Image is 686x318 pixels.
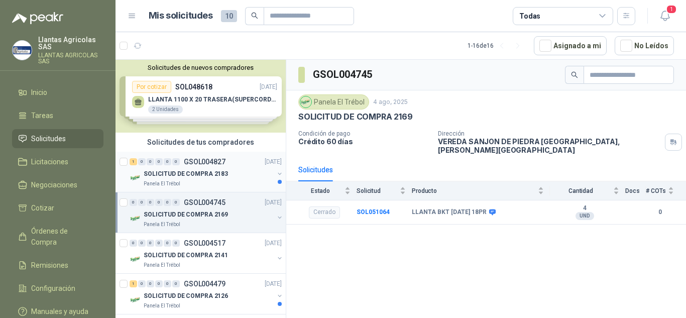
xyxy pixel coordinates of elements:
[147,158,154,165] div: 0
[265,198,282,207] p: [DATE]
[265,279,282,289] p: [DATE]
[31,133,66,144] span: Solicitudes
[666,5,677,14] span: 1
[147,240,154,247] div: 0
[12,83,103,102] a: Inicio
[12,12,63,24] img: Logo peakr
[12,152,103,171] a: Licitaciones
[534,36,607,55] button: Asignado a mi
[31,179,77,190] span: Negociaciones
[130,158,137,165] div: 1
[309,206,340,219] div: Cerrado
[468,38,526,54] div: 1 - 16 de 16
[646,187,666,194] span: # COTs
[155,280,163,287] div: 0
[130,156,284,188] a: 1 0 0 0 0 0 GSOL004827[DATE] Company LogoSOLICITUD DE COMPRA 2183Panela El Trébol
[31,260,68,271] span: Remisiones
[12,256,103,275] a: Remisiones
[357,187,398,194] span: Solicitud
[12,106,103,125] a: Tareas
[646,181,686,200] th: # COTs
[438,130,661,137] p: Dirección
[184,280,225,287] p: GSOL004479
[130,237,284,269] a: 0 0 0 0 0 0 GSOL004517[DATE] Company LogoSOLICITUD DE COMPRA 2141Panela El Trébol
[625,181,646,200] th: Docs
[12,198,103,218] a: Cotizar
[130,199,137,206] div: 0
[656,7,674,25] button: 1
[412,181,550,200] th: Producto
[313,67,374,82] h3: GSOL004745
[144,210,228,220] p: SOLICITUD DE COMPRA 2169
[286,181,357,200] th: Estado
[31,87,47,98] span: Inicio
[13,41,32,60] img: Company Logo
[300,96,311,108] img: Company Logo
[172,199,180,206] div: 0
[149,9,213,23] h1: Mis solicitudes
[265,239,282,248] p: [DATE]
[144,291,228,301] p: SOLICITUD DE COMPRA 2126
[38,52,103,64] p: LLANTAS AGRICOLAS SAS
[31,306,88,317] span: Manuales y ayuda
[615,36,674,55] button: No Leídos
[172,158,180,165] div: 0
[184,158,225,165] p: GSOL004827
[116,133,286,152] div: Solicitudes de tus compradores
[130,280,137,287] div: 1
[12,175,103,194] a: Negociaciones
[164,240,171,247] div: 0
[31,283,75,294] span: Configuración
[155,240,163,247] div: 0
[130,196,284,229] a: 0 0 0 0 0 0 GSOL004745[DATE] Company LogoSOLICITUD DE COMPRA 2169Panela El Trébol
[298,94,369,110] div: Panela El Trébol
[130,278,284,310] a: 1 0 0 0 0 0 GSOL004479[DATE] Company LogoSOLICITUD DE COMPRA 2126Panela El Trébol
[550,204,619,213] b: 4
[130,213,142,225] img: Company Logo
[298,112,413,122] p: SOLICITUD DE COMPRA 2169
[221,10,237,22] span: 10
[144,169,228,179] p: SOLICITUD DE COMPRA 2183
[138,280,146,287] div: 0
[138,158,146,165] div: 0
[172,240,180,247] div: 0
[265,157,282,167] p: [DATE]
[571,71,578,78] span: search
[138,240,146,247] div: 0
[298,164,333,175] div: Solicitudes
[12,222,103,252] a: Órdenes de Compra
[31,226,94,248] span: Órdenes de Compra
[412,208,487,217] b: LLANTA BKT [DATE] 18PR
[519,11,540,22] div: Todas
[251,12,258,19] span: search
[130,172,142,184] img: Company Logo
[438,137,661,154] p: VEREDA SANJON DE PIEDRA [GEOGRAPHIC_DATA] , [PERSON_NAME][GEOGRAPHIC_DATA]
[144,261,180,269] p: Panela El Trébol
[298,130,430,137] p: Condición de pago
[357,181,412,200] th: Solicitud
[144,302,180,310] p: Panela El Trébol
[144,180,180,188] p: Panela El Trébol
[155,158,163,165] div: 0
[31,156,68,167] span: Licitaciones
[130,240,137,247] div: 0
[576,212,594,220] div: UND
[130,294,142,306] img: Company Logo
[412,187,536,194] span: Producto
[164,158,171,165] div: 0
[184,240,225,247] p: GSOL004517
[138,199,146,206] div: 0
[357,208,390,216] b: SOL051064
[550,181,625,200] th: Cantidad
[646,207,674,217] b: 0
[147,280,154,287] div: 0
[147,199,154,206] div: 0
[144,251,228,260] p: SOLICITUD DE COMPRA 2141
[12,129,103,148] a: Solicitudes
[550,187,611,194] span: Cantidad
[298,187,342,194] span: Estado
[298,137,430,146] p: Crédito 60 días
[31,202,54,214] span: Cotizar
[144,221,180,229] p: Panela El Trébol
[164,199,171,206] div: 0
